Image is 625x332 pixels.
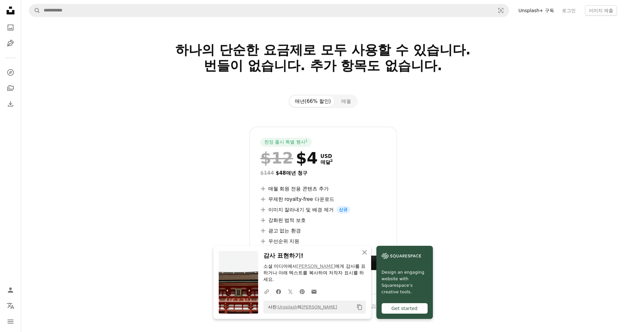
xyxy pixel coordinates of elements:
[260,227,386,235] li: 광고 없는 환경
[29,4,40,17] button: Unsplash 검색
[278,304,297,309] a: Unsplash
[4,66,17,79] a: 탐색
[260,149,293,166] span: $12
[493,4,509,17] button: 시각적 검색
[382,251,421,261] img: file-1606177908946-d1eed1cbe4f5image
[329,159,334,165] a: 2
[301,304,337,309] a: [PERSON_NAME]
[514,5,558,16] a: Unsplash+ 구독
[558,5,580,16] a: 로그인
[4,97,17,110] a: 다운로드 내역
[321,159,333,165] span: 매달
[260,237,386,245] li: 우선순위 지원
[263,251,366,261] h3: 감사 표현하기!
[336,206,350,214] span: 신규
[308,285,320,298] a: 이메일로 공유에 공유
[112,42,535,89] h2: 하나의 단순한 요금제로 모두 사용할 수 있습니다. 번들이 없습니다. 추가 항목도 없습니다.
[4,315,17,328] button: 메뉴
[4,37,17,50] a: 일러스트
[330,159,333,163] sup: 2
[4,4,17,18] a: 홈 — Unsplash
[296,285,308,298] a: Pinterest에 공유
[265,302,337,312] span: 사진: 의
[376,246,433,319] a: Design an engaging website with Squarespace’s creative tools.Get started
[260,195,386,203] li: 무제한 royalty-free 다운로드
[4,283,17,297] a: 로그인 / 가입
[273,285,284,298] a: Facebook에 공유
[382,303,428,314] div: Get started
[29,4,509,17] form: 사이트 전체에서 이미지 찾기
[260,216,386,224] li: 강화된 법적 보호
[4,82,17,95] a: 컬렉션
[290,96,336,107] button: 매년(66% 할인)
[336,96,356,107] button: 매월
[260,169,386,177] div: $48 매년 청구
[4,299,17,312] button: 언어
[260,170,274,176] span: $144
[304,139,309,146] a: 1
[297,264,335,269] a: [PERSON_NAME]
[260,149,318,166] div: $4
[585,5,617,16] button: 이미지 제출
[305,139,308,143] sup: 1
[4,21,17,34] a: 사진
[382,269,428,295] span: Design an engaging website with Squarespace’s creative tools.
[354,302,365,313] button: 클립보드에 복사하기
[284,285,296,298] a: Twitter에 공유
[321,153,333,159] span: USD
[263,263,366,283] p: 소셜 미디어에서 에게 감사를 표하거나 아래 텍스트를 복사하여 저작자 표시를 하세요.
[260,138,312,147] div: 한정 출시 특별 행사
[260,206,386,214] li: 이미지 잘라내기 및 배경 제거
[260,185,386,193] li: 매월 회원 전용 콘텐츠 추가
